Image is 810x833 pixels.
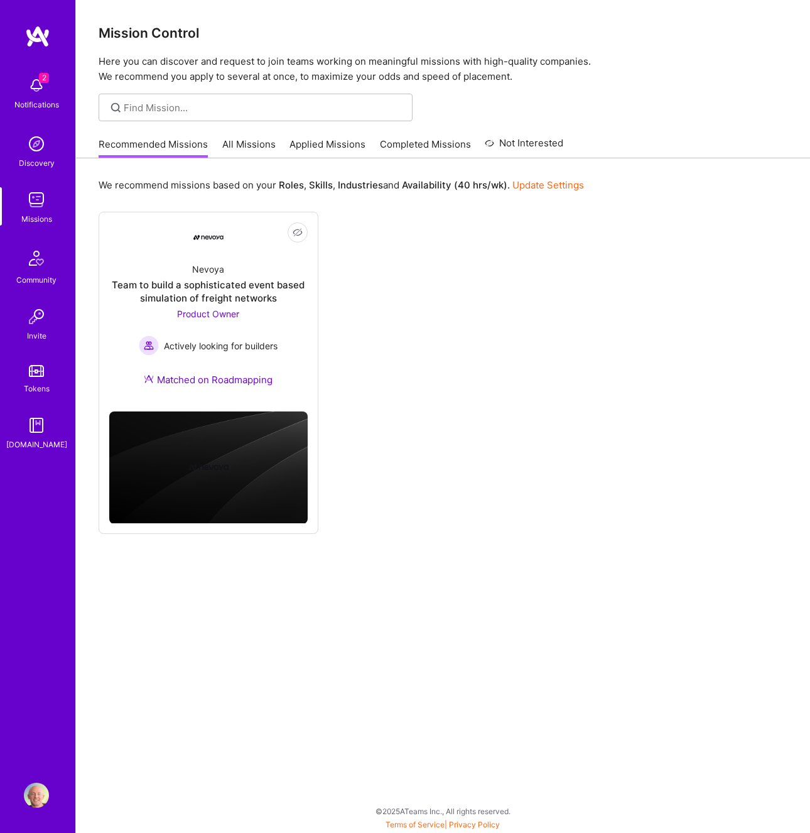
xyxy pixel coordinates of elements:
a: User Avatar [21,783,52,808]
span: | [386,820,500,829]
div: © 2025 ATeams Inc., All rights reserved. [75,795,810,827]
img: Company logo [188,447,229,487]
div: Missions [21,212,52,226]
a: Terms of Service [386,820,445,829]
img: guide book [24,413,49,438]
img: teamwork [24,187,49,212]
a: Applied Missions [289,138,365,158]
img: Actively looking for builders [139,335,159,356]
a: Recommended Missions [99,138,208,158]
p: We recommend missions based on your , , and . [99,178,584,192]
div: [DOMAIN_NAME] [6,438,67,451]
div: Notifications [14,98,59,111]
img: User Avatar [24,783,49,808]
span: 2 [39,73,49,83]
b: Industries [338,179,383,191]
img: logo [25,25,50,48]
a: Company LogoNevoyaTeam to build a sophisticated event based simulation of freight networksProduct... [109,222,308,401]
img: cover [109,411,308,523]
a: Not Interested [485,136,563,158]
div: Nevoya [192,263,224,276]
a: All Missions [222,138,276,158]
div: Discovery [19,156,55,170]
img: Community [21,243,51,273]
img: tokens [29,365,44,377]
b: Skills [309,179,333,191]
i: icon EyeClosed [293,227,303,237]
div: Tokens [24,382,50,395]
img: Ateam Purple Icon [144,374,154,384]
div: Team to build a sophisticated event based simulation of freight networks [109,278,308,305]
div: Community [16,273,57,286]
b: Roles [279,179,304,191]
b: Availability (40 hrs/wk) [402,179,507,191]
a: Update Settings [512,179,584,191]
h3: Mission Control [99,25,787,41]
a: Privacy Policy [449,820,500,829]
img: Invite [24,304,49,329]
img: Company Logo [193,235,224,240]
i: icon SearchGrey [109,101,123,115]
div: Matched on Roadmapping [144,373,273,386]
img: bell [24,73,49,98]
span: Product Owner [177,308,239,319]
div: Invite [27,329,46,342]
span: Actively looking for builders [164,339,278,352]
img: discovery [24,131,49,156]
input: Find Mission... [124,101,403,114]
a: Completed Missions [380,138,471,158]
p: Here you can discover and request to join teams working on meaningful missions with high-quality ... [99,54,787,84]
